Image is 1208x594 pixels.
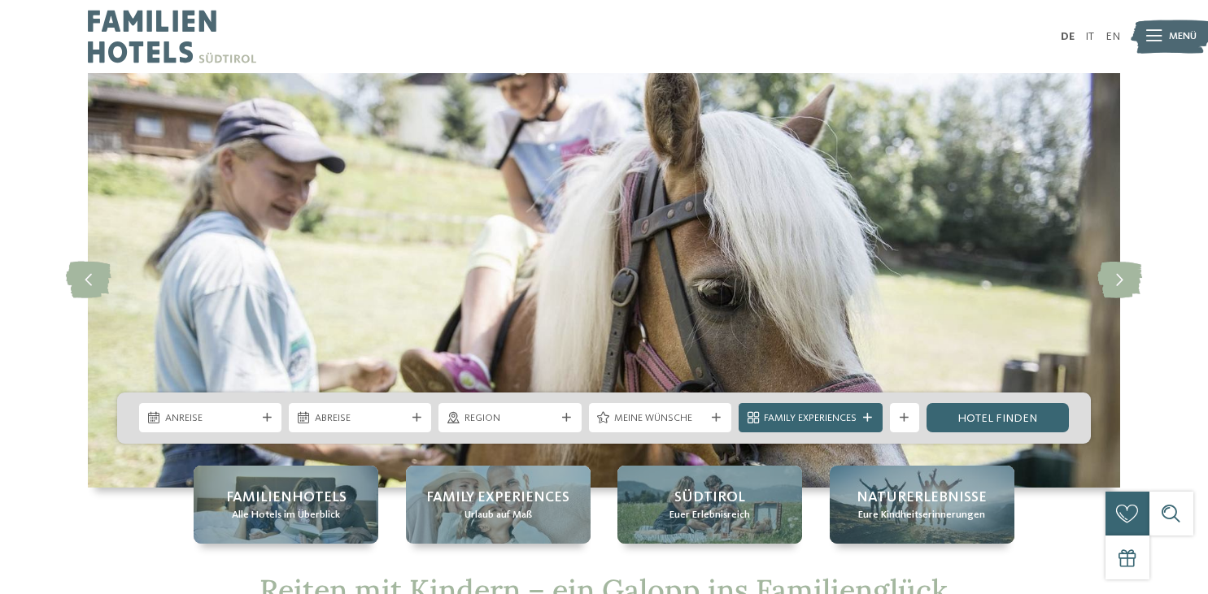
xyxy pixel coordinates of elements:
span: Abreise [315,411,406,426]
img: Reiten mit Kindern in Südtirol [88,73,1120,488]
span: Anreise [165,411,256,426]
span: Eure Kindheitserinnerungen [858,508,985,522]
span: Alle Hotels im Überblick [232,508,340,522]
span: Region [464,411,556,426]
span: Naturerlebnisse [857,488,987,508]
a: IT [1085,31,1094,42]
a: DE [1061,31,1075,42]
span: Meine Wünsche [614,411,705,426]
a: Hotel finden [927,403,1069,432]
span: Urlaub auf Maß [464,508,532,522]
span: Südtirol [674,488,745,508]
a: Reiten mit Kindern in Südtirol Naturerlebnisse Eure Kindheitserinnerungen [830,466,1014,544]
span: Menü [1169,29,1197,44]
span: Familienhotels [226,488,347,508]
a: Reiten mit Kindern in Südtirol Familienhotels Alle Hotels im Überblick [194,466,378,544]
a: Reiten mit Kindern in Südtirol Family Experiences Urlaub auf Maß [406,466,591,544]
span: Family Experiences [764,411,857,426]
a: Reiten mit Kindern in Südtirol Südtirol Euer Erlebnisreich [617,466,802,544]
span: Family Experiences [426,488,569,508]
a: EN [1106,31,1120,42]
span: Euer Erlebnisreich [669,508,750,522]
